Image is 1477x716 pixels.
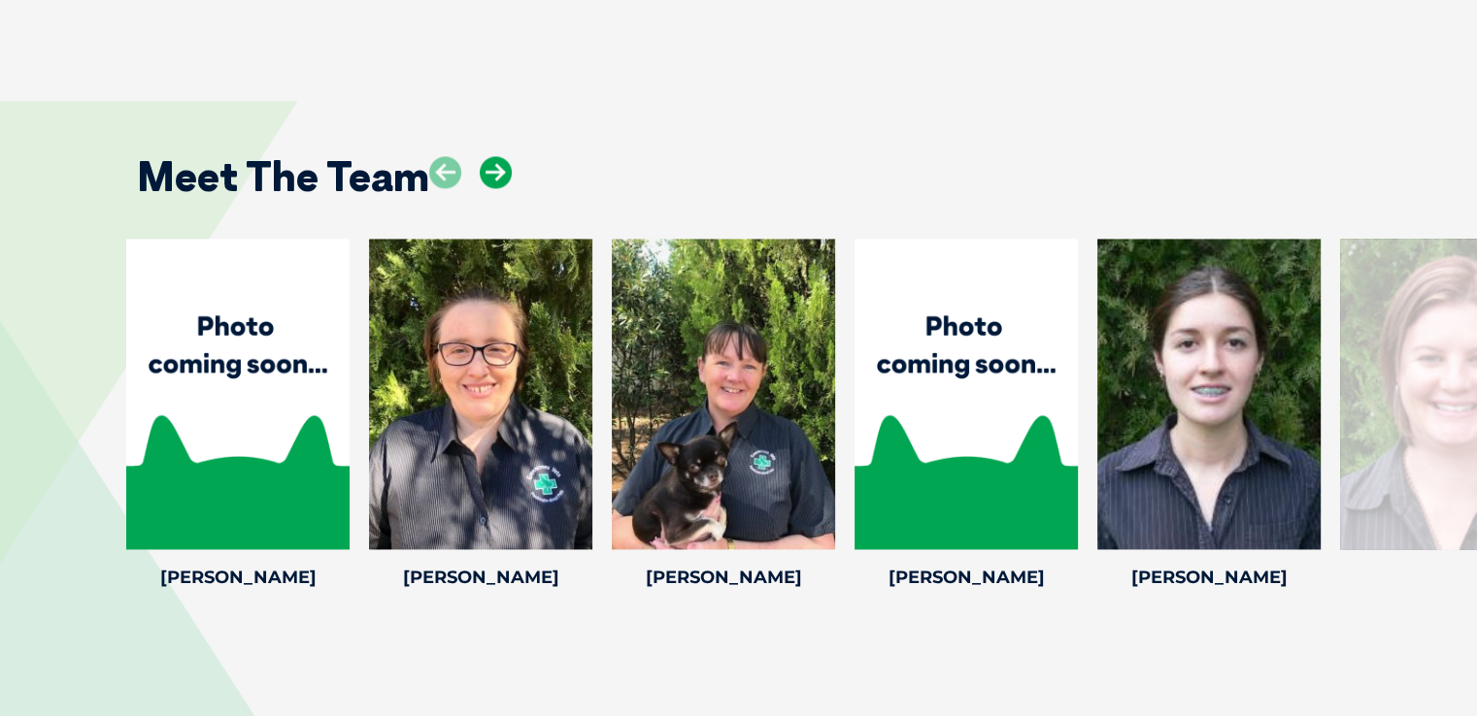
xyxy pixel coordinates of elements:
[855,569,1078,586] h4: [PERSON_NAME]
[1097,569,1321,586] h4: [PERSON_NAME]
[369,569,592,586] h4: [PERSON_NAME]
[137,156,429,197] h2: Meet The Team
[126,569,350,586] h4: [PERSON_NAME]
[612,569,835,586] h4: [PERSON_NAME]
